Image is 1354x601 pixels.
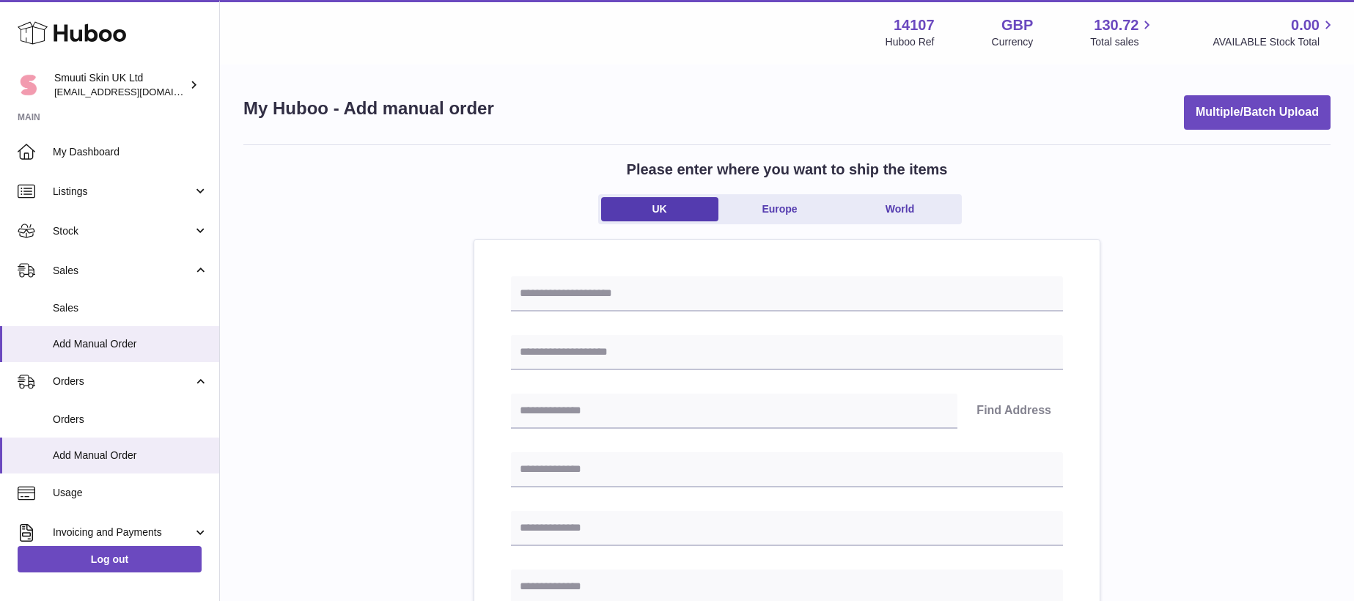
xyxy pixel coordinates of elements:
[894,15,935,35] strong: 14107
[1001,15,1033,35] strong: GBP
[1184,95,1331,130] button: Multiple/Batch Upload
[886,35,935,49] div: Huboo Ref
[53,264,193,278] span: Sales
[1090,35,1155,49] span: Total sales
[992,35,1034,49] div: Currency
[53,145,208,159] span: My Dashboard
[53,375,193,388] span: Orders
[721,197,839,221] a: Europe
[53,449,208,462] span: Add Manual Order
[601,197,718,221] a: UK
[53,486,208,500] span: Usage
[18,74,40,96] img: tomi@beautyko.fi
[54,86,216,97] span: [EMAIL_ADDRESS][DOMAIN_NAME]
[243,97,494,120] h1: My Huboo - Add manual order
[53,413,208,427] span: Orders
[18,546,202,572] a: Log out
[627,160,948,180] h2: Please enter where you want to ship the items
[842,197,959,221] a: World
[53,301,208,315] span: Sales
[1090,15,1155,49] a: 130.72 Total sales
[1094,15,1138,35] span: 130.72
[53,526,193,539] span: Invoicing and Payments
[53,337,208,351] span: Add Manual Order
[54,71,186,99] div: Smuuti Skin UK Ltd
[53,224,193,238] span: Stock
[1291,15,1320,35] span: 0.00
[1213,35,1336,49] span: AVAILABLE Stock Total
[1213,15,1336,49] a: 0.00 AVAILABLE Stock Total
[53,185,193,199] span: Listings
